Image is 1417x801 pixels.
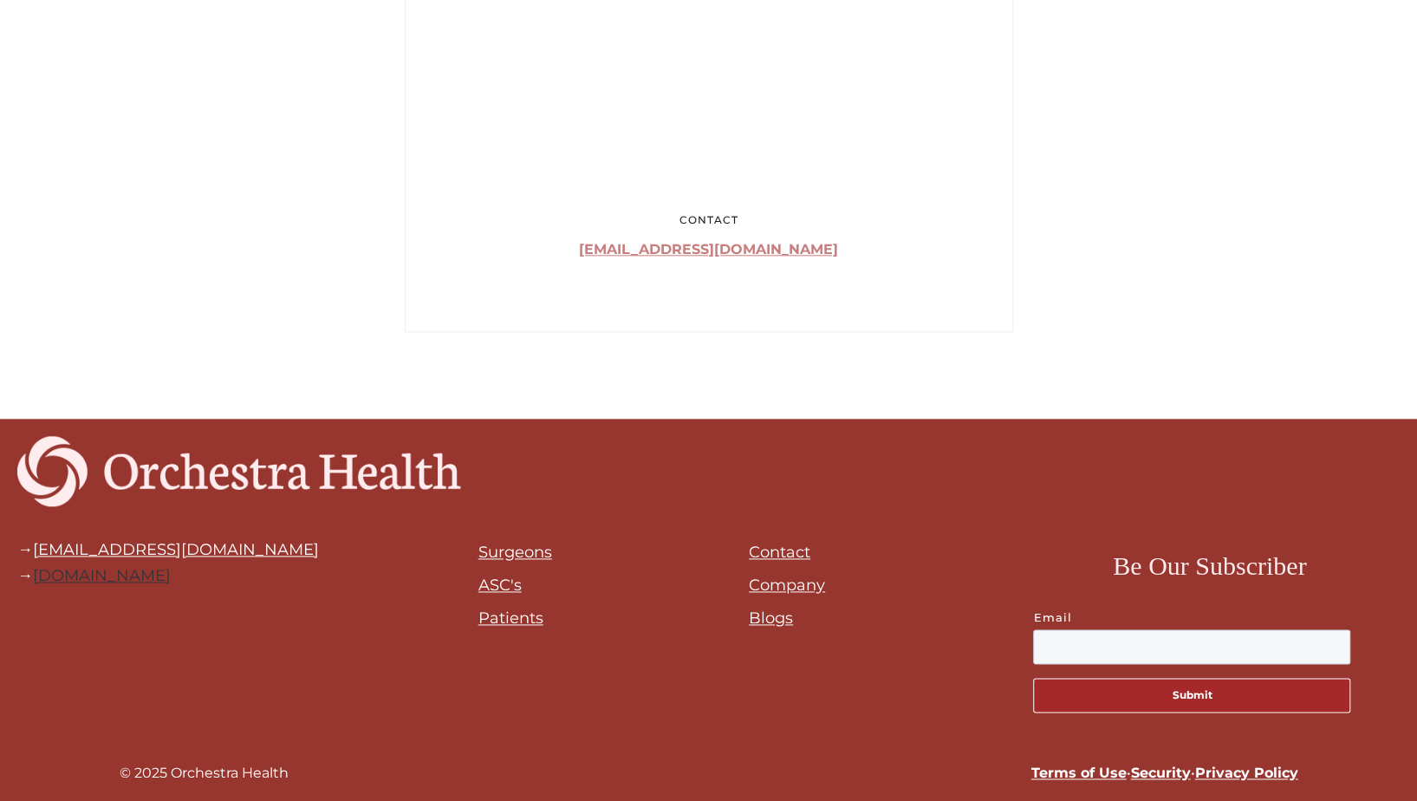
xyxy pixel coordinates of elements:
div: → [17,541,319,558]
a: Patients [478,609,543,628]
a: Company [749,576,825,595]
a: [EMAIL_ADDRESS][DOMAIN_NAME] [33,540,319,559]
div: © 2025 Orchestra Health [120,761,289,785]
a: [EMAIL_ADDRESS][DOMAIN_NAME] [579,241,838,257]
a: [DOMAIN_NAME] [33,566,171,585]
div: • • [718,761,1298,785]
a: Privacy Policy [1195,765,1298,781]
a: Terms of Use [1031,765,1127,781]
button: Submit [1033,678,1350,713]
div: CONTACT [449,212,969,229]
h3: Be Our Subscriber [1113,546,1306,586]
a: Blogs [749,609,793,628]
label: Email [1033,609,1386,626]
a: Security [1131,765,1191,781]
a: Contact [749,543,810,562]
a: ASC's [478,576,522,595]
a: Surgeons [478,543,552,562]
div: → [17,567,319,584]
